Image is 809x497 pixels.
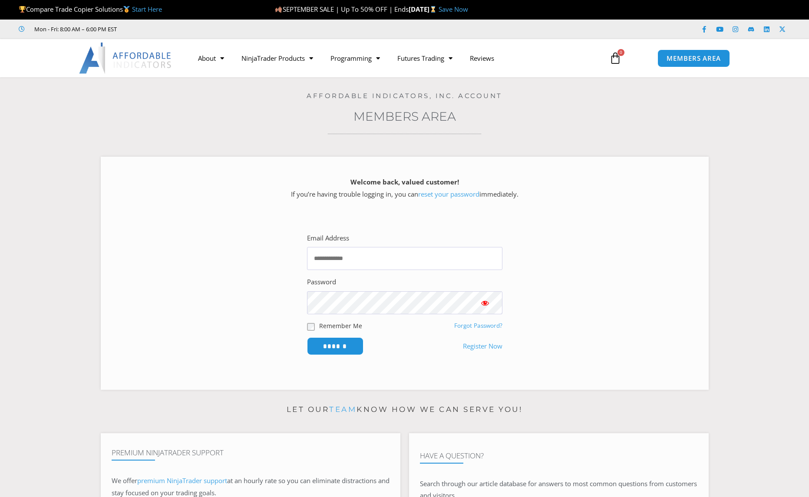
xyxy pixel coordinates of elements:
[420,451,698,460] h4: Have A Question?
[19,5,162,13] span: Compare Trade Copier Solutions
[353,109,456,124] a: Members Area
[596,46,634,71] a: 0
[329,405,357,414] a: team
[129,25,259,33] iframe: Customer reviews powered by Trustpilot
[132,5,162,13] a: Start Here
[19,6,26,13] img: 🏆
[79,43,172,74] img: LogoAI | Affordable Indicators – NinjaTrader
[307,92,502,100] a: Affordable Indicators, Inc. Account
[409,5,439,13] strong: [DATE]
[233,48,322,68] a: NinjaTrader Products
[439,5,468,13] a: Save Now
[116,176,693,201] p: If you’re having trouble logging in, you can immediately.
[112,448,390,457] h4: Premium NinjaTrader Support
[307,276,336,288] label: Password
[112,476,137,485] span: We offer
[617,49,624,56] span: 0
[430,6,436,13] img: ⌛
[275,6,282,13] img: 🍂
[32,24,117,34] span: Mon - Fri: 8:00 AM – 6:00 PM EST
[454,322,502,329] a: Forgot Password?
[189,48,599,68] nav: Menu
[389,48,461,68] a: Futures Trading
[123,6,130,13] img: 🥇
[319,321,362,330] label: Remember Me
[461,48,503,68] a: Reviews
[468,291,502,314] button: Show password
[307,232,349,244] label: Email Address
[463,340,502,352] a: Register Now
[350,178,459,186] strong: Welcome back, valued customer!
[657,49,730,67] a: MEMBERS AREA
[275,5,408,13] span: SEPTEMBER SALE | Up To 50% OFF | Ends
[418,190,479,198] a: reset your password
[189,48,233,68] a: About
[667,55,721,62] span: MEMBERS AREA
[112,476,390,497] span: at an hourly rate so you can eliminate distractions and stay focused on your trading goals.
[137,476,227,485] a: premium NinjaTrader support
[322,48,389,68] a: Programming
[101,403,709,417] p: Let our know how we can serve you!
